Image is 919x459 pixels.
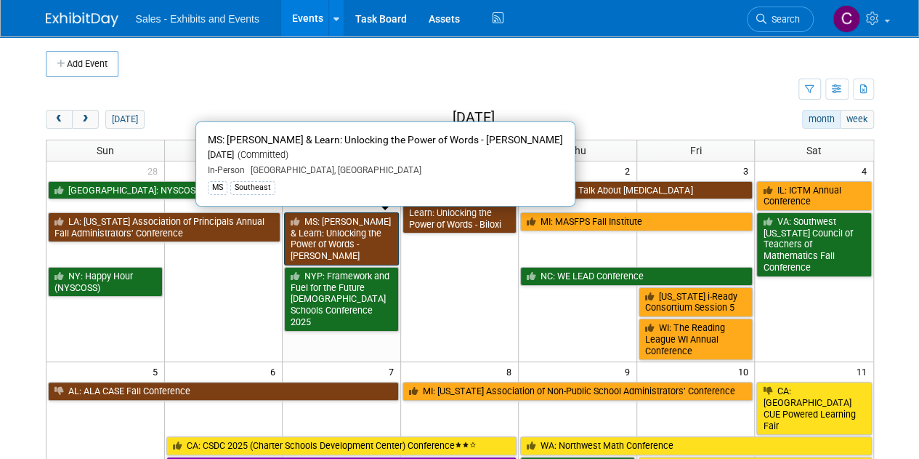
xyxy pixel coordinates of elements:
[520,181,753,200] a: LA: Plain Talk About [MEDICAL_DATA]
[623,161,636,180] span: 2
[690,145,702,156] span: Fri
[766,14,800,25] span: Search
[208,149,563,161] div: [DATE]
[284,212,399,266] a: MS: [PERSON_NAME] & Learn: Unlocking the Power of Words - [PERSON_NAME]
[146,161,164,180] span: 28
[46,51,118,77] button: Add Event
[806,145,822,156] span: Sat
[833,5,860,33] img: Christine Lurz
[105,110,144,129] button: [DATE]
[747,7,814,32] a: Search
[452,110,494,126] h2: [DATE]
[520,267,753,286] a: NC: WE LEAD Conference
[245,165,421,175] span: [GEOGRAPHIC_DATA], [GEOGRAPHIC_DATA]
[269,362,282,380] span: 6
[756,181,871,211] a: IL: ICTM Annual Conference
[855,362,873,380] span: 11
[48,181,399,200] a: [GEOGRAPHIC_DATA]: NYSCOSS Fall Leadership Summit
[387,362,400,380] span: 7
[736,362,754,380] span: 10
[97,145,114,156] span: Sun
[520,436,871,455] a: WA: Northwest Math Conference
[505,362,518,380] span: 8
[166,436,517,455] a: CA: CSDC 2025 (Charter Schools Development Center) Conference
[208,134,563,145] span: MS: [PERSON_NAME] & Learn: Unlocking the Power of Words - [PERSON_NAME]
[230,181,275,194] div: Southeast
[48,267,163,297] a: NY: Happy Hour (NYSCOSS)
[639,287,753,317] a: [US_STATE] i-Ready Consortium Session 5
[756,382,871,435] a: CA: [GEOGRAPHIC_DATA] CUE Powered Learning Fair
[639,319,753,360] a: WI: The Reading League WI Annual Conference
[72,110,99,129] button: next
[208,181,227,194] div: MS
[520,212,753,231] a: MI: MASFPS Fall Institute
[569,145,586,156] span: Thu
[623,362,636,380] span: 9
[840,110,873,129] button: week
[208,165,245,175] span: In-Person
[284,267,399,332] a: NYP: Framework and Fuel for the Future [DEMOGRAPHIC_DATA] Schools Conference 2025
[756,212,871,277] a: VA: Southwest [US_STATE] Council of Teachers of Mathematics Fall Conference
[402,382,753,401] a: MI: [US_STATE] Association of Non-Public School Administrators’ Conference
[46,12,118,27] img: ExhibitDay
[860,161,873,180] span: 4
[136,13,259,25] span: Sales - Exhibits and Events
[46,110,73,129] button: prev
[802,110,841,129] button: month
[234,149,288,160] span: (Committed)
[151,362,164,380] span: 5
[48,212,281,242] a: LA: [US_STATE] Association of Principals Annual Fall Administrators’ Conference
[741,161,754,180] span: 3
[48,382,399,401] a: AL: ALA CASE Fall Conference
